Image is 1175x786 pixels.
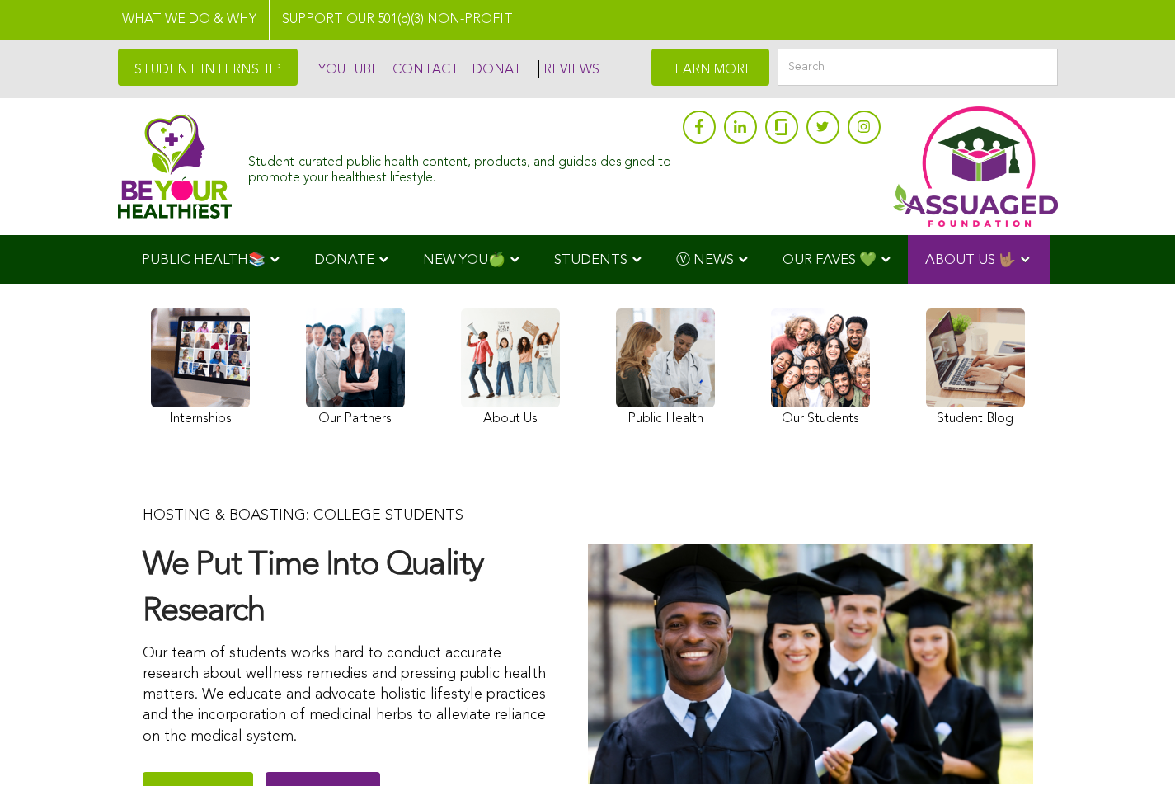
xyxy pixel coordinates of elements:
[248,147,674,186] div: Student-curated public health content, products, and guides designed to promote your healthiest l...
[783,253,877,267] span: OUR FAVES 💚
[142,253,266,267] span: PUBLIC HEALTH📚
[143,549,484,628] strong: We Put Time Into Quality Research
[314,60,379,78] a: YOUTUBE
[538,60,599,78] a: REVIEWS
[118,49,298,86] a: STUDENT INTERNSHIP
[676,253,734,267] span: Ⓥ NEWS
[118,235,1058,284] div: Navigation Menu
[118,114,233,219] img: Assuaged
[1093,707,1175,786] iframe: Chat Widget
[925,253,1016,267] span: ABOUT US 🤟🏽
[468,60,530,78] a: DONATE
[143,506,555,526] p: HOSTING & BOASTING: COLLEGE STUDENTS
[554,253,627,267] span: STUDENTS
[388,60,459,78] a: CONTACT
[775,119,787,135] img: glassdoor
[314,253,374,267] span: DONATE
[651,49,769,86] a: LEARN MORE
[588,544,1033,784] img: Support-Assuaged-Dream-Team-Students 1
[893,106,1058,227] img: Assuaged App
[143,643,555,747] p: Our team of students works hard to conduct accurate research about wellness remedies and pressing...
[778,49,1058,86] input: Search
[423,253,505,267] span: NEW YOU🍏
